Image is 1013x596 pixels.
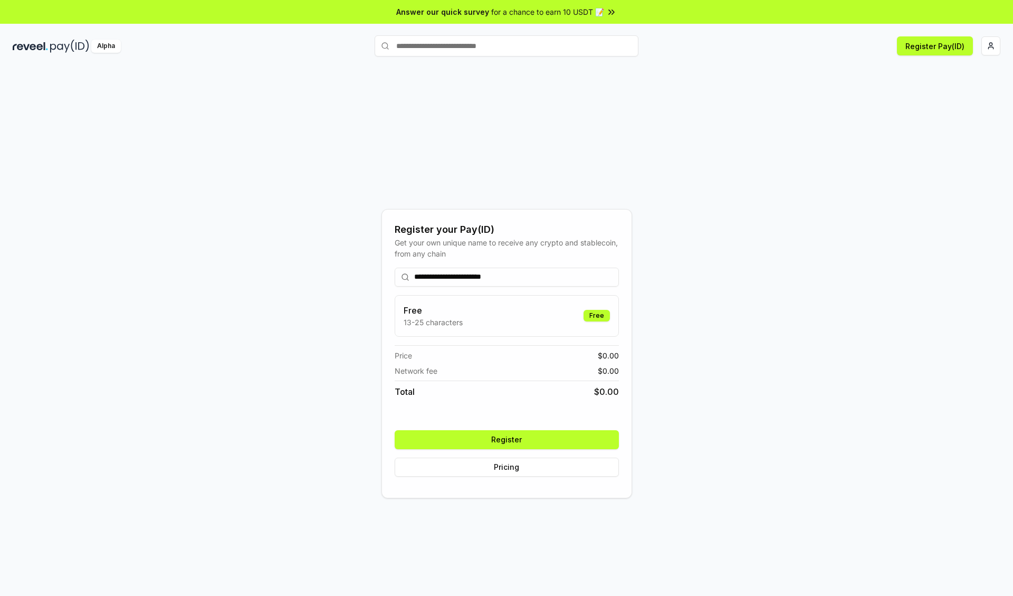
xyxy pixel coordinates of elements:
[395,222,619,237] div: Register your Pay(ID)
[395,430,619,449] button: Register
[584,310,610,321] div: Free
[491,6,604,17] span: for a chance to earn 10 USDT 📝
[50,40,89,53] img: pay_id
[594,385,619,398] span: $ 0.00
[13,40,48,53] img: reveel_dark
[396,6,489,17] span: Answer our quick survey
[598,350,619,361] span: $ 0.00
[91,40,121,53] div: Alpha
[404,317,463,328] p: 13-25 characters
[404,304,463,317] h3: Free
[395,350,412,361] span: Price
[395,365,437,376] span: Network fee
[395,237,619,259] div: Get your own unique name to receive any crypto and stablecoin, from any chain
[598,365,619,376] span: $ 0.00
[897,36,973,55] button: Register Pay(ID)
[395,458,619,477] button: Pricing
[395,385,415,398] span: Total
